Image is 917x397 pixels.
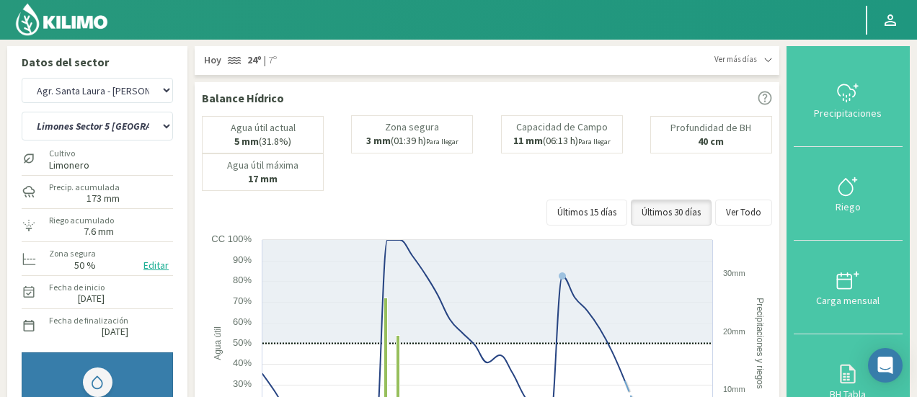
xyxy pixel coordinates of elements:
[202,53,221,68] span: Hoy
[74,261,96,270] label: 50 %
[211,233,252,244] text: CC 100%
[366,134,391,147] b: 3 mm
[202,89,284,107] p: Balance Hídrico
[794,53,903,147] button: Precipitaciones
[426,137,458,146] small: Para llegar
[794,147,903,241] button: Riego
[233,316,252,327] text: 60%
[227,160,298,171] p: Agua útil máxima
[723,385,745,393] text: 10mm
[49,247,96,260] label: Zona segura
[233,275,252,285] text: 80%
[84,227,114,236] label: 7.6 mm
[139,257,173,274] button: Editar
[723,269,745,277] text: 30mm
[233,378,252,389] text: 30%
[102,327,128,336] label: [DATE]
[794,241,903,334] button: Carga mensual
[233,295,252,306] text: 70%
[723,327,745,336] text: 20mm
[49,281,105,294] label: Fecha de inicio
[755,298,765,389] text: Precipitaciones y riegos
[266,53,277,68] span: 7º
[798,108,898,118] div: Precipitaciones
[234,135,259,148] b: 5 mm
[513,135,611,147] p: (06:13 h)
[631,200,712,226] button: Últimos 30 días
[233,357,252,368] text: 40%
[670,122,751,133] p: Profundidad de BH
[49,181,120,194] label: Precip. acumulada
[578,137,611,146] small: Para llegar
[366,135,458,147] p: (01:39 h)
[233,254,252,265] text: 90%
[213,326,223,360] text: Agua útil
[87,194,120,203] label: 173 mm
[715,200,772,226] button: Ver Todo
[233,337,252,348] text: 50%
[231,122,296,133] p: Agua útil actual
[385,122,439,133] p: Zona segura
[247,53,262,66] strong: 24º
[49,314,128,327] label: Fecha de finalización
[49,214,114,227] label: Riego acumulado
[248,172,278,185] b: 17 mm
[264,53,266,68] span: |
[714,53,757,66] span: Ver más días
[234,136,291,147] p: (31.8%)
[698,135,724,148] b: 40 cm
[22,53,173,71] p: Datos del sector
[49,161,89,170] label: Limonero
[14,2,109,37] img: Kilimo
[513,134,543,147] b: 11 mm
[798,295,898,305] div: Carga mensual
[516,122,608,133] p: Capacidad de Campo
[49,147,89,160] label: Cultivo
[798,202,898,212] div: Riego
[868,348,903,383] div: Open Intercom Messenger
[546,200,627,226] button: Últimos 15 días
[78,294,105,303] label: [DATE]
